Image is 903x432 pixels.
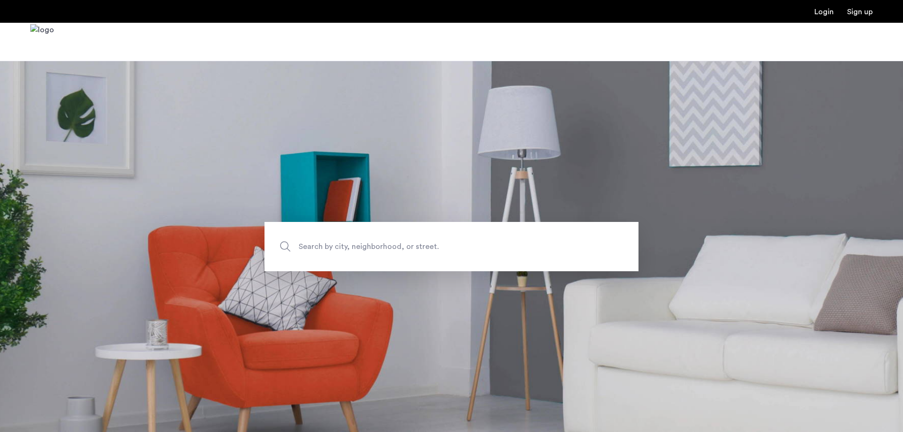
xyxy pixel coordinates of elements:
[847,8,873,16] a: Registration
[265,222,638,271] input: Apartment Search
[30,24,54,60] a: Cazamio Logo
[30,24,54,60] img: logo
[299,240,560,253] span: Search by city, neighborhood, or street.
[814,8,834,16] a: Login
